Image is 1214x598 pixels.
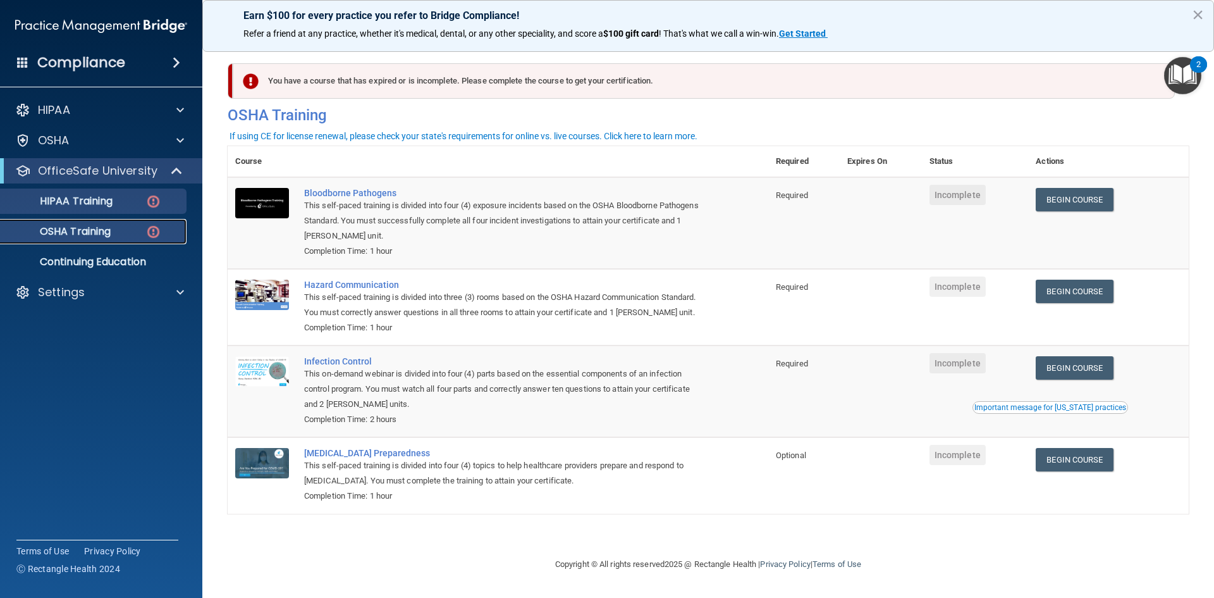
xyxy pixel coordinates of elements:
button: If using CE for license renewal, please check your state's requirements for online vs. live cours... [228,130,699,142]
th: Course [228,146,297,177]
p: HIPAA Training [8,195,113,208]
span: Incomplete [929,353,986,373]
h4: Compliance [37,54,125,72]
img: danger-circle.6113f641.png [145,224,161,240]
p: OSHA [38,133,70,148]
img: danger-circle.6113f641.png [145,194,161,209]
span: Incomplete [929,277,986,297]
a: Privacy Policy [84,545,141,558]
h4: OSHA Training [228,106,1189,124]
a: Begin Course [1036,356,1113,380]
a: Settings [15,285,184,300]
span: Required [776,282,808,292]
div: 2 [1196,65,1201,81]
span: Ⓒ Rectangle Health 2024 [16,563,120,575]
div: This self-paced training is divided into four (4) exposure incidents based on the OSHA Bloodborne... [304,198,705,244]
button: Close [1192,4,1204,25]
span: Optional [776,451,806,460]
div: Completion Time: 1 hour [304,489,705,504]
a: OfficeSafe University [15,163,183,178]
div: You have a course that has expired or is incomplete. Please complete the course to get your certi... [233,63,1175,99]
strong: $100 gift card [603,28,659,39]
span: Required [776,190,808,200]
div: This on-demand webinar is divided into four (4) parts based on the essential components of an inf... [304,366,705,412]
a: Get Started [779,28,828,39]
div: Important message for [US_STATE] practices [974,404,1126,411]
span: Refer a friend at any practice, whether it's medical, dental, or any other speciality, and score a [243,28,603,39]
a: Infection Control [304,356,705,366]
div: Completion Time: 1 hour [304,320,705,335]
button: Read this if you are a dental practitioner in the state of CA [972,401,1128,414]
p: Settings [38,285,85,300]
span: Incomplete [929,445,986,465]
a: Begin Course [1036,448,1113,471]
div: If using CE for license renewal, please check your state's requirements for online vs. live cours... [230,132,697,140]
a: HIPAA [15,103,184,118]
a: Bloodborne Pathogens [304,188,705,198]
a: Privacy Policy [760,559,810,569]
button: Open Resource Center, 2 new notifications [1164,57,1201,94]
a: Terms of Use [812,559,861,569]
div: Completion Time: 1 hour [304,244,705,259]
th: Expires On [840,146,922,177]
div: This self-paced training is divided into four (4) topics to help healthcare providers prepare and... [304,458,705,489]
th: Actions [1028,146,1189,177]
p: Earn $100 for every practice you refer to Bridge Compliance! [243,9,1173,22]
a: Begin Course [1036,188,1113,211]
div: Completion Time: 2 hours [304,412,705,427]
span: Required [776,359,808,368]
p: Continuing Education [8,256,181,268]
strong: Get Started [779,28,826,39]
span: ! That's what we call a win-win. [659,28,779,39]
p: OfficeSafe University [38,163,157,178]
a: [MEDICAL_DATA] Preparedness [304,448,705,458]
th: Required [768,146,840,177]
img: PMB logo [15,13,187,39]
p: OSHA Training [8,225,111,238]
a: Begin Course [1036,280,1113,303]
a: OSHA [15,133,184,148]
div: This self-paced training is divided into three (3) rooms based on the OSHA Hazard Communication S... [304,290,705,320]
div: Copyright © All rights reserved 2025 @ Rectangle Health | | [477,544,939,585]
a: Hazard Communication [304,280,705,290]
img: exclamation-circle-solid-danger.72ef9ffc.png [243,73,259,89]
a: Terms of Use [16,545,69,558]
span: Incomplete [929,185,986,205]
p: HIPAA [38,103,70,118]
th: Status [922,146,1029,177]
